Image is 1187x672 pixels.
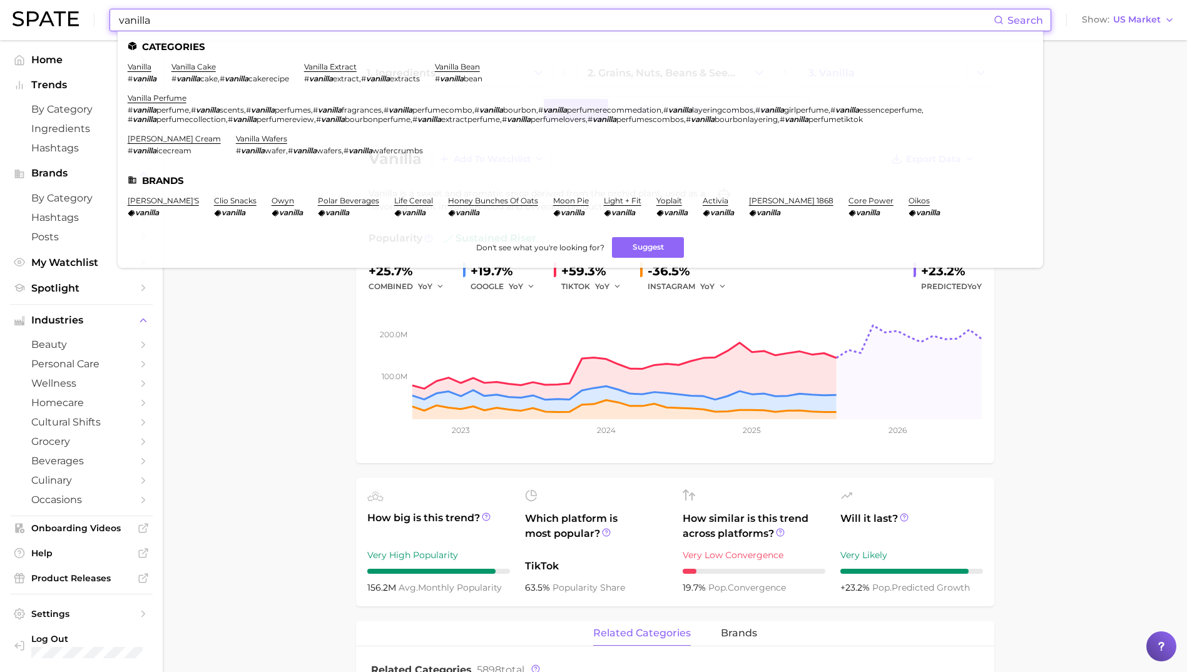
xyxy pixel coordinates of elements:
[840,582,872,593] span: +23.2%
[656,196,682,205] a: yoplait
[479,105,503,115] em: vanilla
[10,335,153,354] a: beauty
[191,105,196,115] span: #
[133,105,156,115] em: vanilla
[840,547,983,563] div: Very Likely
[840,511,983,541] span: Will it last?
[785,115,808,124] em: vanilla
[241,146,265,155] em: vanilla
[31,547,131,559] span: Help
[648,279,735,294] div: INSTAGRAM
[220,74,225,83] span: #
[888,425,906,435] tspan: 2026
[10,76,153,94] button: Trends
[318,196,379,205] a: polar beverages
[372,146,423,155] span: wafercrumbs
[236,146,241,155] span: #
[31,54,131,66] span: Home
[686,115,691,124] span: #
[31,142,131,154] span: Hashtags
[196,105,220,115] em: vanilla
[304,62,357,71] a: vanilla extract
[349,146,372,155] em: vanilla
[1082,16,1109,23] span: Show
[10,451,153,471] a: beverages
[10,99,153,119] a: by Category
[474,105,479,115] span: #
[840,569,983,574] div: 9 / 10
[31,231,131,243] span: Posts
[389,105,412,115] em: vanilla
[275,105,311,115] span: perfumes
[128,105,1018,124] div: , , , , , , , , , , , , , , , , ,
[611,208,635,217] em: vanilla
[31,416,131,428] span: cultural shifts
[561,261,630,281] div: +59.3%
[31,494,131,506] span: occasions
[317,146,342,155] span: wafers
[171,62,216,71] a: vanilla cake
[369,261,453,281] div: +25.7%
[692,105,753,115] span: layeringcombos
[441,115,500,124] span: extractperfume
[531,115,586,124] span: perfumelovers
[31,103,131,115] span: by Category
[525,511,668,552] span: Which platform is most popular?
[361,74,366,83] span: #
[257,115,314,124] span: perfumereview
[612,237,684,258] button: Suggest
[200,74,218,83] span: cake
[525,559,668,574] span: TikTok
[755,105,760,115] span: #
[10,278,153,298] a: Spotlight
[10,569,153,588] a: Product Releases
[248,74,289,83] span: cakerecipe
[228,115,233,124] span: #
[848,196,894,205] a: core power
[10,374,153,393] a: wellness
[921,261,982,281] div: +23.2%
[272,196,294,205] a: owyn
[369,279,453,294] div: combined
[595,279,622,294] button: YoY
[553,196,589,205] a: moon pie
[872,582,970,593] span: predicted growth
[321,115,345,124] em: vanilla
[916,208,940,217] em: vanilla
[128,146,133,155] span: #
[236,134,287,143] a: vanilla wafers
[509,279,536,294] button: YoY
[593,628,691,639] span: related categories
[710,208,734,217] em: vanilla
[246,105,251,115] span: #
[435,74,440,83] span: #
[10,544,153,563] a: Help
[435,62,480,71] a: vanilla bean
[835,105,859,115] em: vanilla
[1113,16,1161,23] span: US Market
[760,105,784,115] em: vanilla
[390,74,420,83] span: extracts
[384,105,389,115] span: #
[708,582,786,593] span: convergence
[593,115,616,124] em: vanilla
[507,115,531,124] em: vanilla
[288,146,293,155] span: #
[703,196,728,205] a: activia
[471,279,544,294] div: GOOGLE
[10,227,153,247] a: Posts
[440,74,464,83] em: vanilla
[10,604,153,623] a: Settings
[31,79,131,91] span: Trends
[10,188,153,208] a: by Category
[418,279,445,294] button: YoY
[31,573,131,584] span: Product Releases
[561,279,630,294] div: TIKTOK
[225,74,248,83] em: vanilla
[503,105,536,115] span: bourbon
[399,582,502,593] span: monthly popularity
[118,9,994,31] input: Search here for a brand, industry, or ingredient
[156,115,226,124] span: perfumecollection
[344,146,349,155] span: #
[31,211,131,223] span: Hashtags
